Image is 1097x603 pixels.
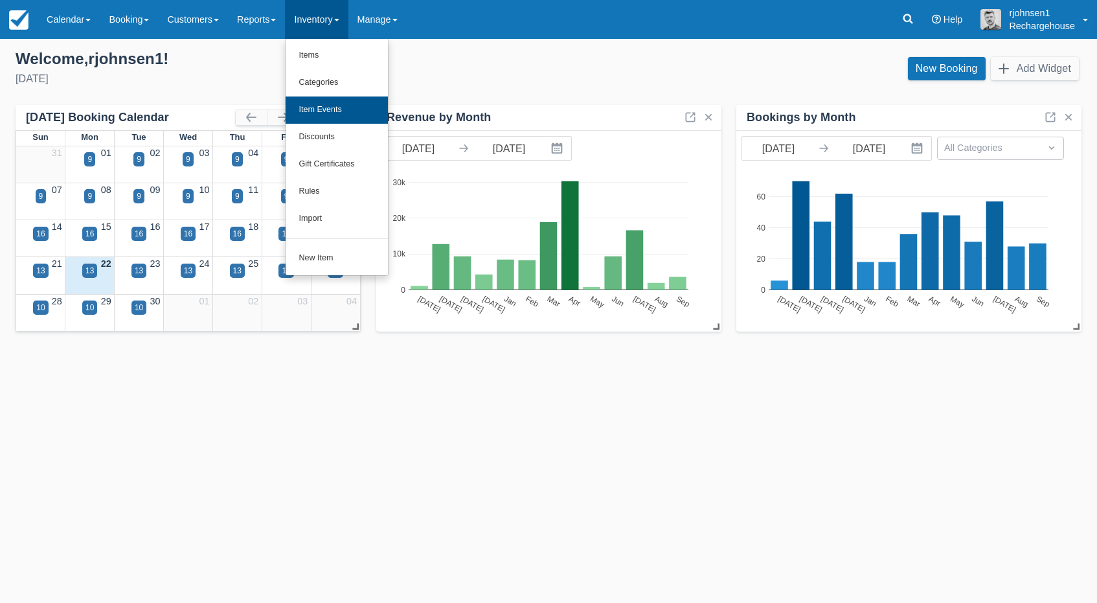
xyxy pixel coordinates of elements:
[235,154,240,165] div: 9
[248,185,258,195] a: 11
[52,185,62,195] a: 07
[52,296,62,306] a: 28
[297,296,308,306] a: 03
[387,110,491,125] div: Revenue by Month
[199,185,209,195] a: 10
[135,228,143,240] div: 16
[248,222,258,232] a: 18
[286,42,388,69] a: Items
[230,132,245,142] span: Thu
[282,228,290,240] div: 16
[39,190,43,202] div: 9
[150,222,161,232] a: 16
[284,154,289,165] div: 9
[36,228,45,240] div: 16
[285,39,389,276] ul: Inventory
[101,148,111,158] a: 01
[9,10,28,30] img: checkfront-main-nav-mini-logo.png
[179,132,197,142] span: Wed
[905,137,931,160] button: Interact with the calendar and add the check-in date for your trip.
[135,265,143,277] div: 13
[137,190,141,202] div: 9
[101,258,111,269] a: 22
[382,137,455,160] input: Start Date
[16,49,538,69] div: Welcome , rjohnsen1 !
[233,265,242,277] div: 13
[32,132,48,142] span: Sun
[1009,19,1075,32] p: Rechargehouse
[742,137,815,160] input: Start Date
[150,148,161,158] a: 02
[199,222,209,232] a: 17
[833,137,905,160] input: End Date
[908,57,986,80] a: New Booking
[1045,141,1058,154] span: Dropdown icon
[85,228,94,240] div: 16
[131,132,146,142] span: Tue
[184,228,192,240] div: 16
[52,222,62,232] a: 14
[137,154,141,165] div: 9
[248,258,258,269] a: 25
[184,265,192,277] div: 13
[286,124,388,151] a: Discounts
[286,97,388,124] a: Item Events
[281,132,292,142] span: Fri
[150,258,161,269] a: 23
[150,185,161,195] a: 09
[87,154,92,165] div: 9
[135,302,143,313] div: 10
[199,148,209,158] a: 03
[36,302,45,313] div: 10
[85,302,94,313] div: 10
[346,296,357,306] a: 04
[26,110,236,125] div: [DATE] Booking Calendar
[282,265,290,277] div: 13
[199,258,209,269] a: 24
[101,222,111,232] a: 15
[150,296,161,306] a: 30
[932,15,941,24] i: Help
[286,245,388,272] a: New Item
[1009,6,1075,19] p: rjohnsen1
[286,69,388,97] a: Categories
[286,205,388,233] a: Import
[52,148,62,158] a: 31
[186,154,190,165] div: 9
[101,185,111,195] a: 08
[991,57,1079,80] button: Add Widget
[235,190,240,202] div: 9
[248,296,258,306] a: 02
[233,228,242,240] div: 16
[286,178,388,205] a: Rules
[186,190,190,202] div: 9
[545,137,571,160] button: Interact with the calendar and add the check-in date for your trip.
[199,296,209,306] a: 01
[52,258,62,269] a: 21
[87,190,92,202] div: 9
[980,9,1001,30] img: A1
[101,296,111,306] a: 29
[85,265,94,277] div: 13
[81,132,98,142] span: Mon
[473,137,545,160] input: End Date
[36,265,45,277] div: 13
[284,190,289,202] div: 9
[286,151,388,178] a: Gift Certificates
[16,71,538,87] div: [DATE]
[747,110,856,125] div: Bookings by Month
[944,14,963,25] span: Help
[248,148,258,158] a: 04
